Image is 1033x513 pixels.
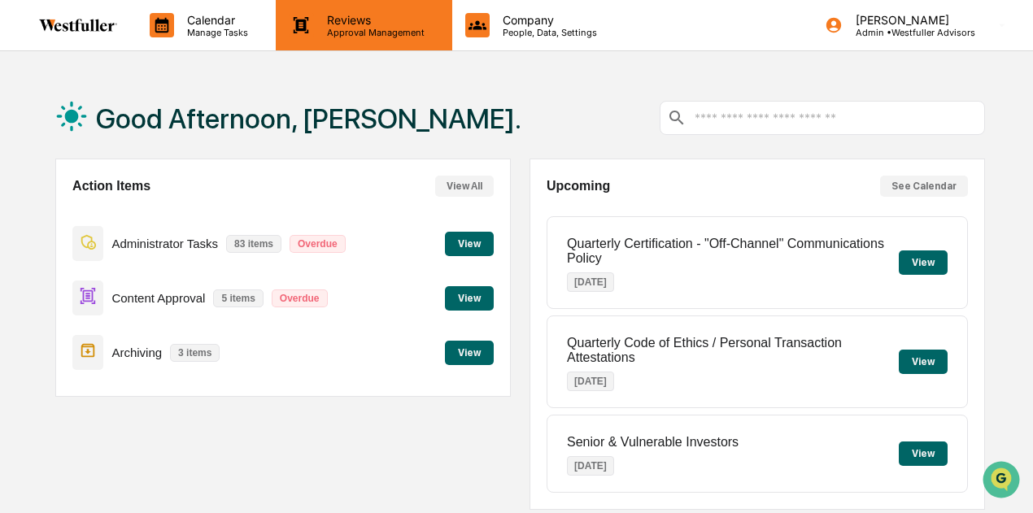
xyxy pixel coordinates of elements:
span: • [135,296,141,309]
p: [DATE] [567,456,614,476]
button: Start new chat [277,160,296,180]
span: [PERSON_NAME] [50,296,132,309]
img: 1746055101610-c473b297-6a78-478c-a979-82029cc54cd1 [16,155,46,185]
p: Content Approval [111,291,205,305]
p: Overdue [272,289,328,307]
div: Past conversations [16,211,109,224]
p: 3 items [170,344,220,362]
h2: Action Items [72,179,150,193]
div: 🗄️ [118,365,131,378]
iframe: Open customer support [981,459,1025,503]
img: Rachel Stanley [16,280,42,306]
p: Senior & Vulnerable Investors [567,435,739,450]
a: Powered byPylon [115,392,197,405]
div: 🖐️ [16,365,29,378]
span: [DATE] [144,296,177,309]
a: View [445,344,494,359]
p: Admin • Westfuller Advisors [843,27,975,38]
div: We're available if you need us! [73,172,224,185]
h2: Upcoming [547,179,610,193]
p: Overdue [290,235,346,253]
span: Preclearance [33,363,105,380]
button: View [445,286,494,311]
img: 8933085812038_c878075ebb4cc5468115_72.jpg [34,155,63,185]
button: View All [435,176,494,197]
div: Start new chat [73,155,267,172]
p: Calendar [174,13,256,27]
p: [PERSON_NAME] [843,13,975,27]
p: Archiving [111,346,162,359]
button: View [899,350,948,374]
p: Quarterly Code of Ethics / Personal Transaction Attestations [567,336,899,365]
p: 83 items [226,235,281,253]
img: logo [39,19,117,32]
h1: Good Afternoon, [PERSON_NAME]. [96,102,521,135]
p: Reviews [314,13,433,27]
a: 🗄️Attestations [111,357,208,386]
p: Quarterly Certification - "Off-Channel" Communications Policy [567,237,899,266]
span: [DATE] [144,252,177,265]
button: See all [252,208,296,228]
p: 5 items [213,289,263,307]
a: View [445,289,494,305]
p: Manage Tasks [174,27,256,38]
p: [DATE] [567,272,614,292]
button: View [445,232,494,256]
a: View [445,235,494,250]
span: Pylon [162,393,197,405]
span: [PERSON_NAME] [50,252,132,265]
span: • [135,252,141,265]
p: People, Data, Settings [490,27,605,38]
p: How can we help? [16,65,296,91]
button: View [899,250,948,275]
button: View [445,341,494,365]
p: [DATE] [567,372,614,391]
p: Administrator Tasks [111,237,218,250]
img: Greenboard [16,16,49,49]
img: Rachel Stanley [16,237,42,263]
button: See Calendar [880,176,968,197]
span: Attestations [134,363,202,380]
p: Company [490,13,605,27]
a: 🖐️Preclearance [10,357,111,386]
button: View [899,441,948,466]
p: Approval Management [314,27,433,38]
